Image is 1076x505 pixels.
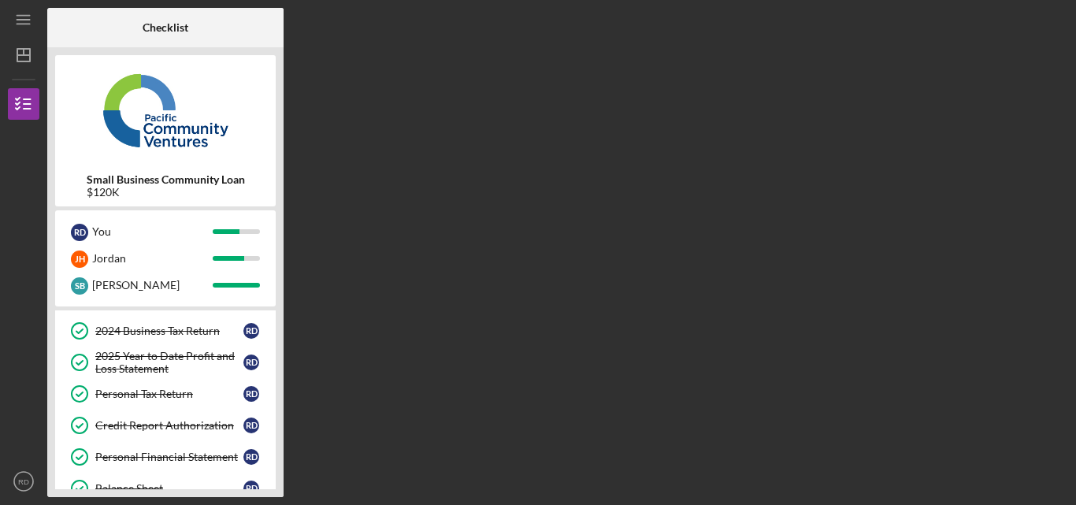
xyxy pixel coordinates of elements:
[243,449,259,465] div: R D
[95,388,243,400] div: Personal Tax Return
[92,218,213,245] div: You
[243,418,259,433] div: R D
[71,251,88,268] div: J H
[95,482,243,495] div: Balance Sheet
[71,277,88,295] div: S B
[55,63,276,158] img: Product logo
[63,315,268,347] a: 2024 Business Tax ReturnRD
[243,481,259,496] div: R D
[63,347,268,378] a: 2025 Year to Date Profit and Loss StatementRD
[71,224,88,241] div: R D
[63,473,268,504] a: Balance SheetRD
[95,325,243,337] div: 2024 Business Tax Return
[8,466,39,497] button: RD
[63,378,268,410] a: Personal Tax ReturnRD
[18,477,29,486] text: RD
[95,350,243,375] div: 2025 Year to Date Profit and Loss Statement
[95,451,243,463] div: Personal Financial Statement
[87,173,245,186] b: Small Business Community Loan
[87,186,245,199] div: $120K
[95,419,243,432] div: Credit Report Authorization
[243,386,259,402] div: R D
[92,245,213,272] div: Jordan
[63,410,268,441] a: Credit Report AuthorizationRD
[63,441,268,473] a: Personal Financial StatementRD
[92,272,213,299] div: [PERSON_NAME]
[243,355,259,370] div: R D
[143,21,188,34] b: Checklist
[243,323,259,339] div: R D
